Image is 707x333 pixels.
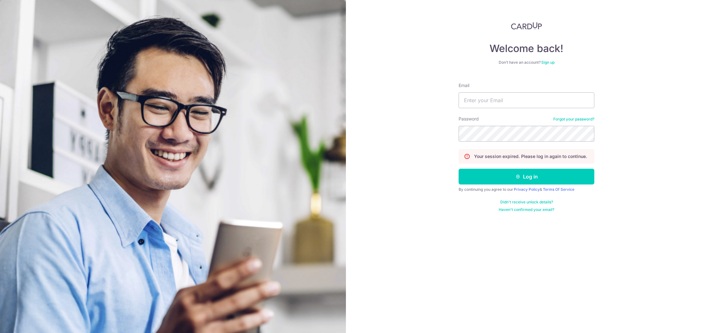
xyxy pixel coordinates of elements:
p: Your session expired. Please log in again to continue. [474,153,587,160]
button: Log in [459,169,594,184]
img: CardUp Logo [511,22,542,30]
label: Email [459,82,469,89]
input: Enter your Email [459,92,594,108]
a: Didn't receive unlock details? [500,200,553,205]
h4: Welcome back! [459,42,594,55]
a: Forgot your password? [553,117,594,122]
div: Don’t have an account? [459,60,594,65]
label: Password [459,116,479,122]
a: Terms Of Service [543,187,574,192]
a: Sign up [541,60,555,65]
a: Haven't confirmed your email? [499,207,554,212]
a: Privacy Policy [514,187,540,192]
div: By continuing you agree to our & [459,187,594,192]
